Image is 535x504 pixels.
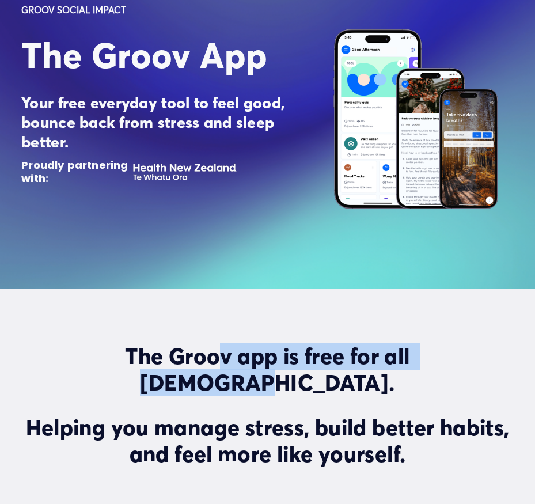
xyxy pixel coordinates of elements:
[21,34,268,77] span: The Groov App
[21,4,126,16] strong: GROOV SOCIAL IMPACT
[21,158,130,186] strong: Proudly partnering with:
[21,93,289,151] strong: Your free everyday tool to feel good, bounce back from stress and sleep better.
[21,415,514,468] h2: Helping you manage stress, build better habits, and feel more like yourself.
[21,343,514,396] h2: The Groov app is free for all [DEMOGRAPHIC_DATA].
